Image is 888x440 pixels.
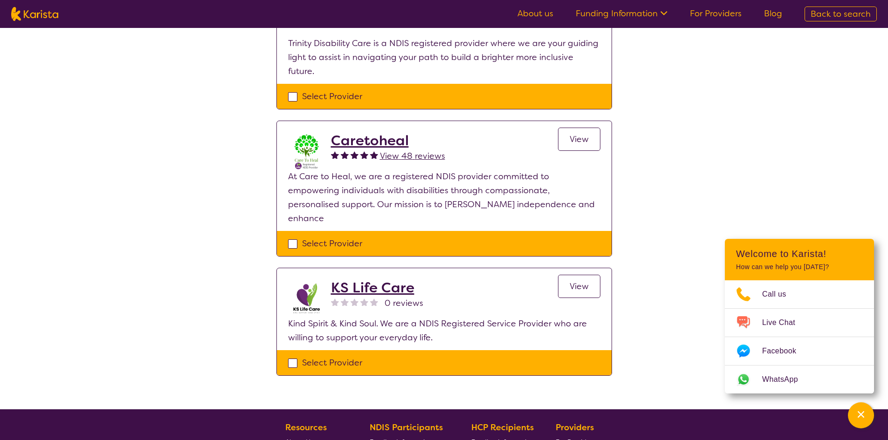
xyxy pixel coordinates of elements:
[385,296,423,310] span: 0 reviews
[725,366,874,393] a: Web link opens in a new tab.
[331,132,445,149] a: Caretoheal
[285,422,327,433] b: Resources
[288,169,600,225] p: At Care to Heal, we are a registered NDIS provider committed to empowering individuals with disab...
[736,248,863,259] h2: Welcome to Karista!
[764,8,782,19] a: Blog
[517,8,553,19] a: About us
[805,7,877,21] a: Back to search
[736,263,863,271] p: How can we help you [DATE]?
[570,281,589,292] span: View
[762,287,798,301] span: Call us
[341,298,349,306] img: nonereviewstar
[725,280,874,393] ul: Choose channel
[556,422,594,433] b: Providers
[370,151,378,159] img: fullstar
[341,151,349,159] img: fullstar
[370,422,443,433] b: NDIS Participants
[360,298,368,306] img: nonereviewstar
[570,134,589,145] span: View
[690,8,742,19] a: For Providers
[848,402,874,428] button: Channel Menu
[331,298,339,306] img: nonereviewstar
[725,239,874,393] div: Channel Menu
[331,151,339,159] img: fullstar
[380,149,445,163] a: View 48 reviews
[762,316,806,330] span: Live Chat
[11,7,58,21] img: Karista logo
[331,279,423,296] a: KS Life Care
[762,372,809,386] span: WhatsApp
[351,298,358,306] img: nonereviewstar
[288,36,600,78] p: Trinity Disability Care is a NDIS registered provider where we are your guiding light to assist i...
[351,151,358,159] img: fullstar
[360,151,368,159] img: fullstar
[288,132,325,169] img: x8xkzxtsmjra3bp2ouhm.png
[380,150,445,162] span: View 48 reviews
[471,422,534,433] b: HCP Recipients
[370,298,378,306] img: nonereviewstar
[288,279,325,317] img: vck6imke6mwwyl2anjyf.png
[762,344,807,358] span: Facebook
[558,128,600,151] a: View
[288,317,600,345] p: Kind Spirit & Kind Soul. We are a NDIS Registered Service Provider who are willing to support you...
[811,8,871,20] span: Back to search
[576,8,668,19] a: Funding Information
[558,275,600,298] a: View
